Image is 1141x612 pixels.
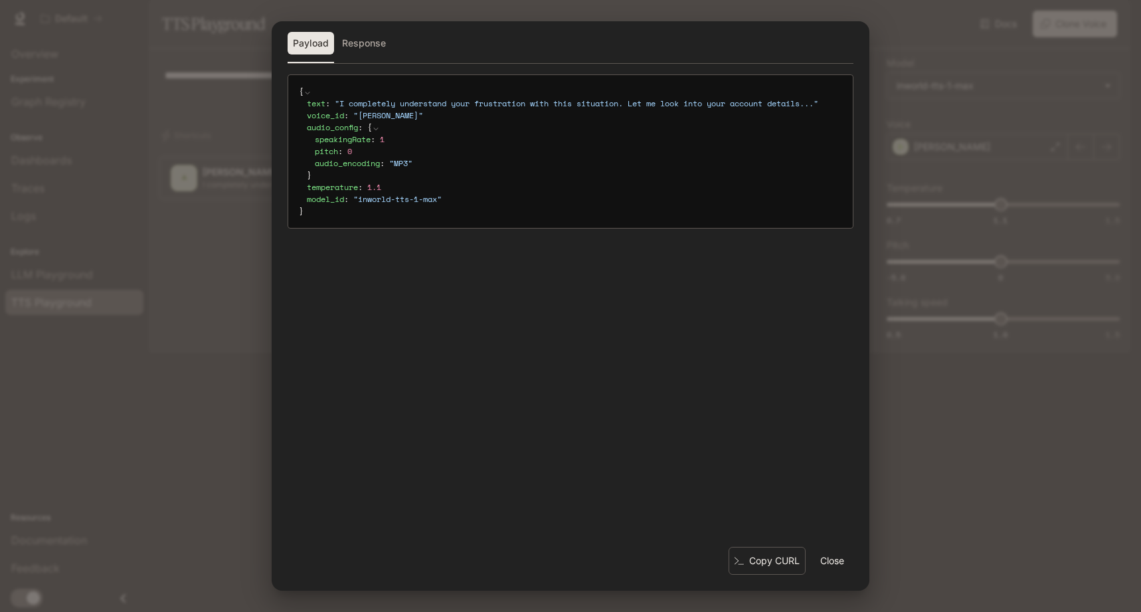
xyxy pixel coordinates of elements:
span: 1 [380,134,385,145]
span: " inworld-tts-1-max " [353,193,442,205]
span: " I completely understand your frustration with this situation. Let me look into your account det... [335,98,818,109]
div: : [307,181,842,193]
span: } [307,169,311,181]
div: : [315,146,842,157]
span: text [307,98,325,109]
span: model_id [307,193,344,205]
button: Response [337,32,391,54]
button: Payload [288,32,334,54]
span: " [PERSON_NAME] " [353,110,423,121]
span: audio_config [307,122,358,133]
span: voice_id [307,110,344,121]
div: : [307,122,842,181]
div: : [307,193,842,205]
div: : [307,98,842,110]
div: : [315,134,842,146]
span: speakingRate [315,134,371,145]
div: : [307,110,842,122]
span: 1.1 [367,181,381,193]
button: Copy CURL [729,547,806,575]
span: audio_encoding [315,157,380,169]
span: temperature [307,181,358,193]
span: { [299,86,304,97]
span: pitch [315,146,338,157]
div: : [315,157,842,169]
button: Close [811,548,853,574]
span: { [367,122,372,133]
span: } [299,205,304,217]
span: 0 [347,146,352,157]
span: " MP3 " [389,157,412,169]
